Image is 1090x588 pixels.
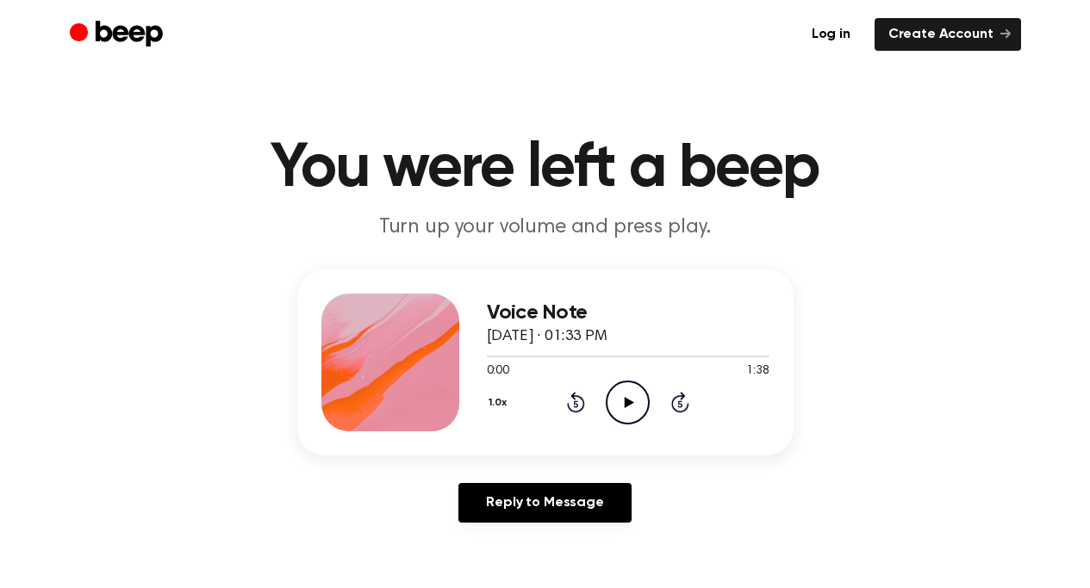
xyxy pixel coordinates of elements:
[487,388,514,418] button: 1.0x
[487,329,607,344] span: [DATE] · 01:33 PM
[798,18,864,51] a: Log in
[70,18,167,52] a: Beep
[746,362,769,381] span: 1:38
[875,18,1021,51] a: Create Account
[104,138,987,200] h1: You were left a beep
[487,362,509,381] span: 0:00
[487,301,769,325] h3: Voice Note
[215,214,876,242] p: Turn up your volume and press play.
[458,483,631,523] a: Reply to Message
